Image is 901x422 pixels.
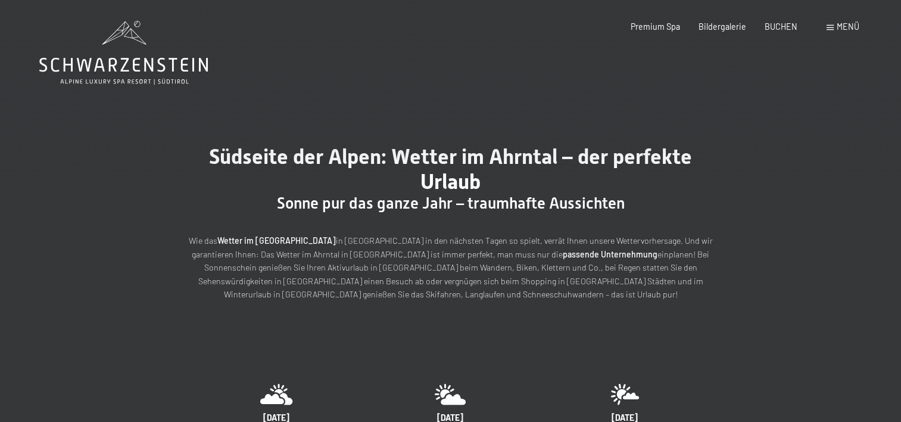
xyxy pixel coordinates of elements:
[563,249,657,259] strong: passende Unternehmung
[699,21,746,32] a: Bildergalerie
[631,21,680,32] a: Premium Spa
[765,21,797,32] a: BUCHEN
[837,21,859,32] span: Menü
[189,234,713,302] p: Wie das in [GEOGRAPHIC_DATA] in den nächsten Tagen so spielt, verrät Ihnen unsere Wettervorhersag...
[277,194,625,212] span: Sonne pur das ganze Jahr – traumhafte Aussichten
[217,235,336,246] strong: Wetter im [GEOGRAPHIC_DATA]
[209,144,692,194] span: Südseite der Alpen: Wetter im Ahrntal – der perfekte Urlaub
